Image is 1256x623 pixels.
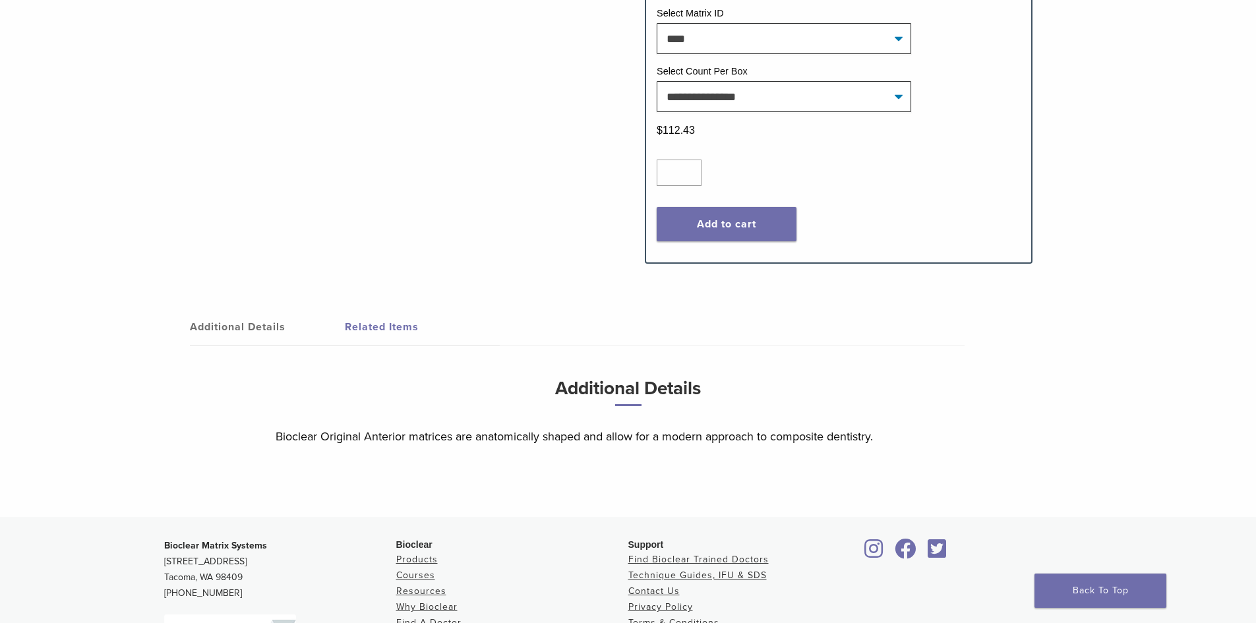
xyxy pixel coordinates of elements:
a: Why Bioclear [396,601,458,612]
a: Bioclear [924,547,951,560]
a: Bioclear [891,547,921,560]
a: Contact Us [628,585,680,597]
a: Products [396,554,438,565]
strong: Bioclear Matrix Systems [164,540,267,551]
span: Bioclear [396,539,433,550]
label: Select Count Per Box [657,66,748,76]
h3: Additional Details [276,372,981,417]
a: Back To Top [1034,574,1166,608]
a: Related Items [345,309,500,345]
a: Additional Details [190,309,345,345]
a: Privacy Policy [628,601,693,612]
span: Support [628,539,664,550]
span: $ [657,125,663,136]
a: Bioclear [860,547,888,560]
button: Add to cart [657,207,796,241]
a: Find Bioclear Trained Doctors [628,554,769,565]
bdi: 112.43 [657,125,695,136]
a: Courses [396,570,435,581]
label: Select Matrix ID [657,8,724,18]
a: Technique Guides, IFU & SDS [628,570,767,581]
p: Bioclear Original Anterior matrices are anatomically shaped and allow for a modern approach to co... [276,427,981,446]
a: Resources [396,585,446,597]
p: [STREET_ADDRESS] Tacoma, WA 98409 [PHONE_NUMBER] [164,538,396,601]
